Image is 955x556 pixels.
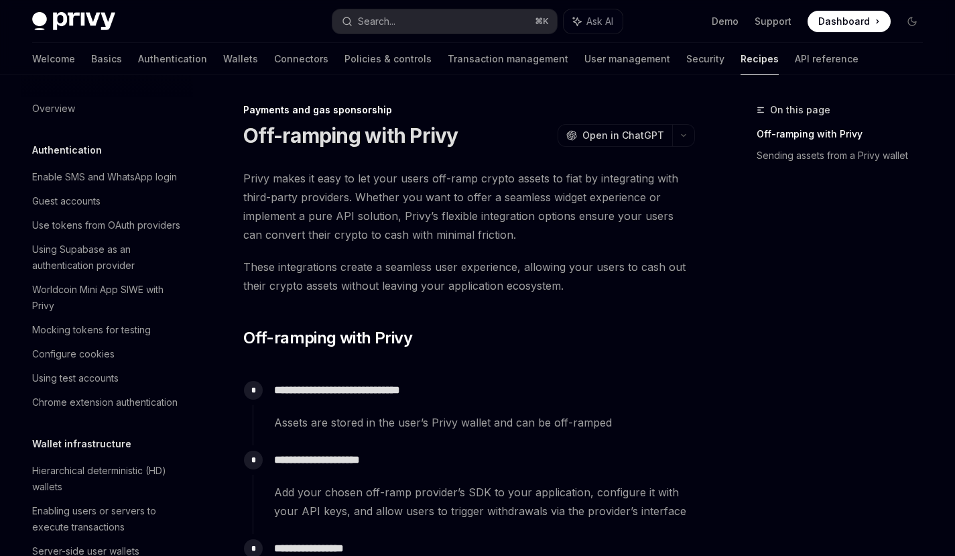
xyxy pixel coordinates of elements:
[32,436,131,452] h5: Wallet infrastructure
[741,43,779,75] a: Recipes
[243,169,695,244] span: Privy makes it easy to let your users off-ramp crypto assets to fiat by integrating with third-pa...
[243,258,695,295] span: These integrations create a seamless user experience, allowing your users to cash out their crypt...
[770,102,830,118] span: On this page
[558,124,672,147] button: Open in ChatGPT
[21,237,193,278] a: Using Supabase as an authentication provider
[91,43,122,75] a: Basics
[712,15,739,28] a: Demo
[21,189,193,213] a: Guest accounts
[32,101,75,117] div: Overview
[757,123,934,145] a: Off-ramping with Privy
[564,9,623,34] button: Ask AI
[243,123,458,148] h1: Off-ramping with Privy
[32,142,102,158] h5: Authentication
[138,43,207,75] a: Authentication
[21,366,193,390] a: Using test accounts
[21,318,193,342] a: Mocking tokens for testing
[32,503,185,535] div: Enabling users or servers to execute transactions
[755,15,791,28] a: Support
[358,13,395,30] div: Search...
[808,11,891,32] a: Dashboard
[21,165,193,189] a: Enable SMS and WhatsApp login
[243,327,412,349] span: Off-ramping with Privy
[21,278,193,318] a: Worldcoin Mini App SIWE with Privy
[274,43,328,75] a: Connectors
[344,43,432,75] a: Policies & controls
[584,43,670,75] a: User management
[32,193,101,209] div: Guest accounts
[535,16,549,27] span: ⌘ K
[243,103,695,117] div: Payments and gas sponsorship
[32,217,180,233] div: Use tokens from OAuth providers
[21,459,193,499] a: Hierarchical deterministic (HD) wallets
[32,169,177,185] div: Enable SMS and WhatsApp login
[795,43,858,75] a: API reference
[32,12,115,31] img: dark logo
[32,394,178,410] div: Chrome extension authentication
[586,15,613,28] span: Ask AI
[32,346,115,362] div: Configure cookies
[32,322,151,338] div: Mocking tokens for testing
[21,97,193,121] a: Overview
[32,370,119,386] div: Using test accounts
[32,241,185,274] div: Using Supabase as an authentication provider
[21,499,193,539] a: Enabling users or servers to execute transactions
[582,129,664,142] span: Open in ChatGPT
[223,43,258,75] a: Wallets
[32,463,185,495] div: Hierarchical deterministic (HD) wallets
[448,43,568,75] a: Transaction management
[21,390,193,414] a: Chrome extension authentication
[686,43,724,75] a: Security
[32,43,75,75] a: Welcome
[32,282,185,314] div: Worldcoin Mini App SIWE with Privy
[274,483,694,520] span: Add your chosen off-ramp provider’s SDK to your application, configure it with your API keys, and...
[274,413,694,432] span: Assets are stored in the user’s Privy wallet and can be off-ramped
[21,342,193,366] a: Configure cookies
[818,15,870,28] span: Dashboard
[901,11,923,32] button: Toggle dark mode
[757,145,934,166] a: Sending assets from a Privy wallet
[21,213,193,237] a: Use tokens from OAuth providers
[332,9,556,34] button: Search...⌘K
